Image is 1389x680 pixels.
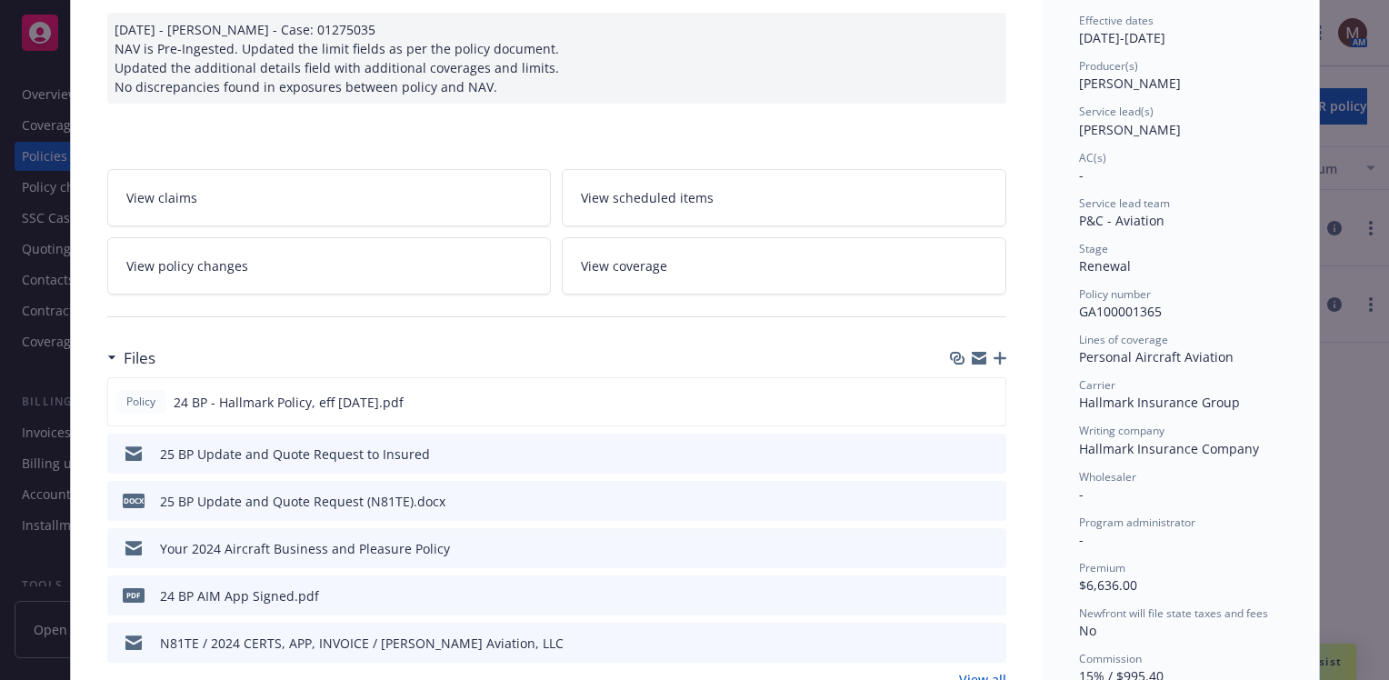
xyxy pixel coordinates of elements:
span: Premium [1079,560,1125,575]
span: View coverage [581,256,667,275]
span: View policy changes [126,256,248,275]
button: download file [953,393,967,412]
span: Hallmark Insurance Group [1079,394,1240,411]
span: Wholesaler [1079,469,1136,485]
div: [DATE] - [PERSON_NAME] - Case: 01275035 NAV is Pre-Ingested. Updated the limit fields as per the ... [107,13,1006,104]
span: Effective dates [1079,13,1154,28]
button: preview file [983,492,999,511]
button: download file [954,492,968,511]
span: Carrier [1079,377,1115,393]
button: download file [954,586,968,605]
span: Hallmark Insurance Company [1079,440,1259,457]
div: 24 BP AIM App Signed.pdf [160,586,319,605]
span: - [1079,485,1084,503]
div: [DATE] - [DATE] [1079,13,1283,47]
button: preview file [983,634,999,653]
h3: Files [124,346,155,370]
button: preview file [983,445,999,464]
span: View scheduled items [581,188,714,207]
span: AC(s) [1079,150,1106,165]
a: View coverage [562,237,1006,295]
span: [PERSON_NAME] [1079,75,1181,92]
div: 25 BP Update and Quote Request to Insured [160,445,430,464]
span: No [1079,622,1096,639]
button: download file [954,445,968,464]
div: 25 BP Update and Quote Request (N81TE).docx [160,492,445,511]
span: Writing company [1079,423,1164,438]
span: Newfront will file state taxes and fees [1079,605,1268,621]
div: N81TE / 2024 CERTS, APP, INVOICE / [PERSON_NAME] Aviation, LLC [160,634,564,653]
span: Policy number [1079,286,1151,302]
span: GA100001365 [1079,303,1162,320]
span: docx [123,494,145,507]
span: Service lead team [1079,195,1170,211]
span: Stage [1079,241,1108,256]
span: 24 BP - Hallmark Policy, eff [DATE].pdf [174,393,404,412]
span: Policy [123,394,159,410]
span: Program administrator [1079,515,1195,530]
div: Personal Aircraft Aviation [1079,347,1283,366]
a: View policy changes [107,237,552,295]
span: View claims [126,188,197,207]
span: P&C - Aviation [1079,212,1164,229]
span: Lines of coverage [1079,332,1168,347]
span: Service lead(s) [1079,104,1154,119]
a: View claims [107,169,552,226]
button: preview file [983,539,999,558]
span: Producer(s) [1079,58,1138,74]
button: download file [954,634,968,653]
span: pdf [123,588,145,602]
button: preview file [982,393,998,412]
span: Renewal [1079,257,1131,275]
span: - [1079,531,1084,548]
span: Commission [1079,651,1142,666]
div: Files [107,346,155,370]
a: View scheduled items [562,169,1006,226]
span: $6,636.00 [1079,576,1137,594]
span: [PERSON_NAME] [1079,121,1181,138]
div: Your 2024 Aircraft Business and Pleasure Policy [160,539,450,558]
span: - [1079,166,1084,184]
button: preview file [983,586,999,605]
button: download file [954,539,968,558]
